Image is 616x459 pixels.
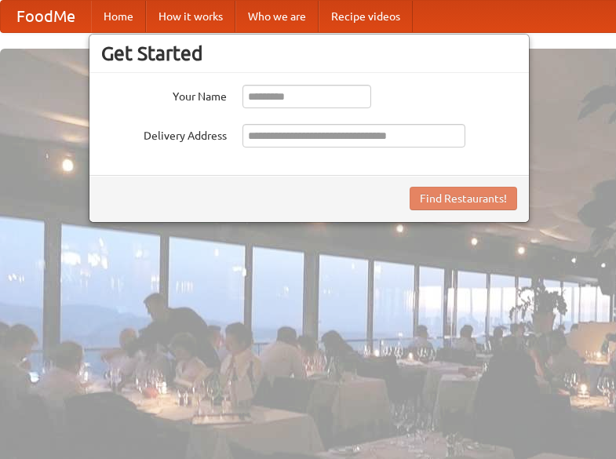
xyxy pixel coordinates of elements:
[1,1,91,32] a: FoodMe
[410,187,517,210] button: Find Restaurants!
[235,1,319,32] a: Who we are
[101,42,517,65] h3: Get Started
[101,85,227,104] label: Your Name
[319,1,413,32] a: Recipe videos
[101,124,227,144] label: Delivery Address
[146,1,235,32] a: How it works
[91,1,146,32] a: Home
